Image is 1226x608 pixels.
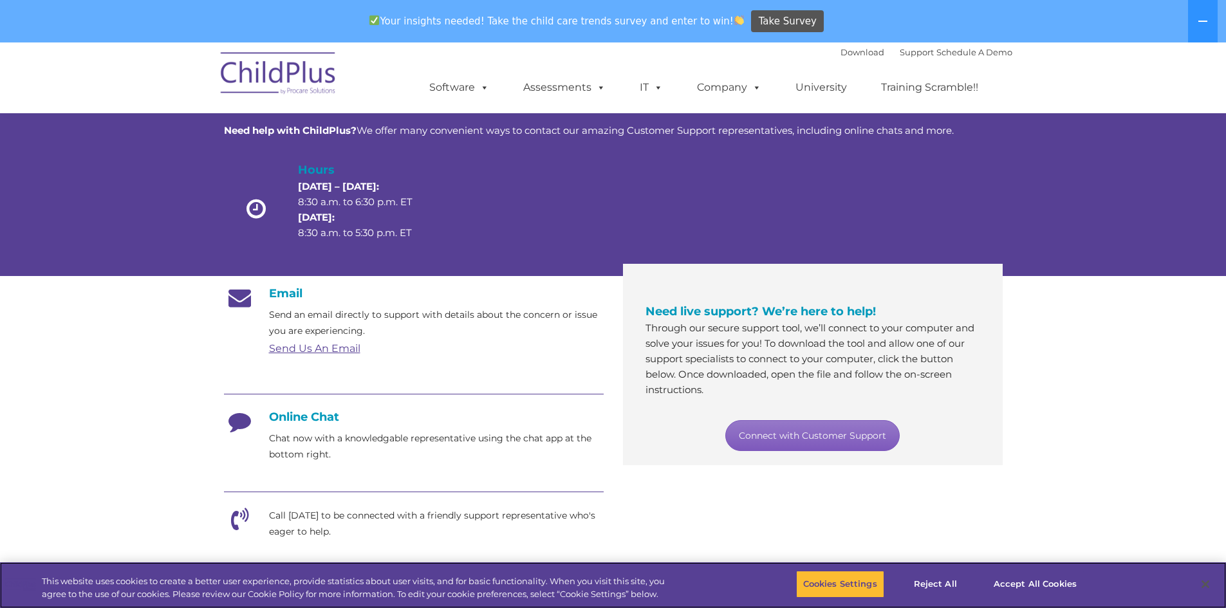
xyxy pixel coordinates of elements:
[725,420,900,451] a: Connect with Customer Support
[684,75,774,100] a: Company
[42,575,674,600] div: This website uses cookies to create a better user experience, provide statistics about user visit...
[936,47,1012,57] a: Schedule A Demo
[224,286,604,300] h4: Email
[987,571,1084,598] button: Accept All Cookies
[751,10,824,33] a: Take Survey
[364,8,750,33] span: Your insights needed! Take the child care trends survey and enter to win!
[783,75,860,100] a: University
[298,211,335,223] strong: [DATE]:
[416,75,502,100] a: Software
[298,179,434,241] p: 8:30 a.m. to 6:30 p.m. ET 8:30 a.m. to 5:30 p.m. ET
[796,571,884,598] button: Cookies Settings
[369,15,379,25] img: ✅
[646,304,876,318] span: Need live support? We’re here to help!
[298,180,379,192] strong: [DATE] – [DATE]:
[224,124,357,136] strong: Need help with ChildPlus?
[214,43,343,107] img: ChildPlus by Procare Solutions
[841,47,1012,57] font: |
[269,508,604,540] p: Call [DATE] to be connected with a friendly support representative who's eager to help.
[224,124,954,136] span: We offer many convenient ways to contact our amazing Customer Support representatives, including ...
[646,320,980,398] p: Through our secure support tool, we’ll connect to your computer and solve your issues for you! To...
[1191,570,1220,598] button: Close
[269,342,360,355] a: Send Us An Email
[224,410,604,424] h4: Online Chat
[868,75,991,100] a: Training Scramble!!
[269,307,604,339] p: Send an email directly to support with details about the concern or issue you are experiencing.
[841,47,884,57] a: Download
[895,571,976,598] button: Reject All
[298,161,434,179] h4: Hours
[627,75,676,100] a: IT
[734,15,744,25] img: 👏
[269,430,604,463] p: Chat now with a knowledgable representative using the chat app at the bottom right.
[900,47,934,57] a: Support
[759,10,817,33] span: Take Survey
[510,75,618,100] a: Assessments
